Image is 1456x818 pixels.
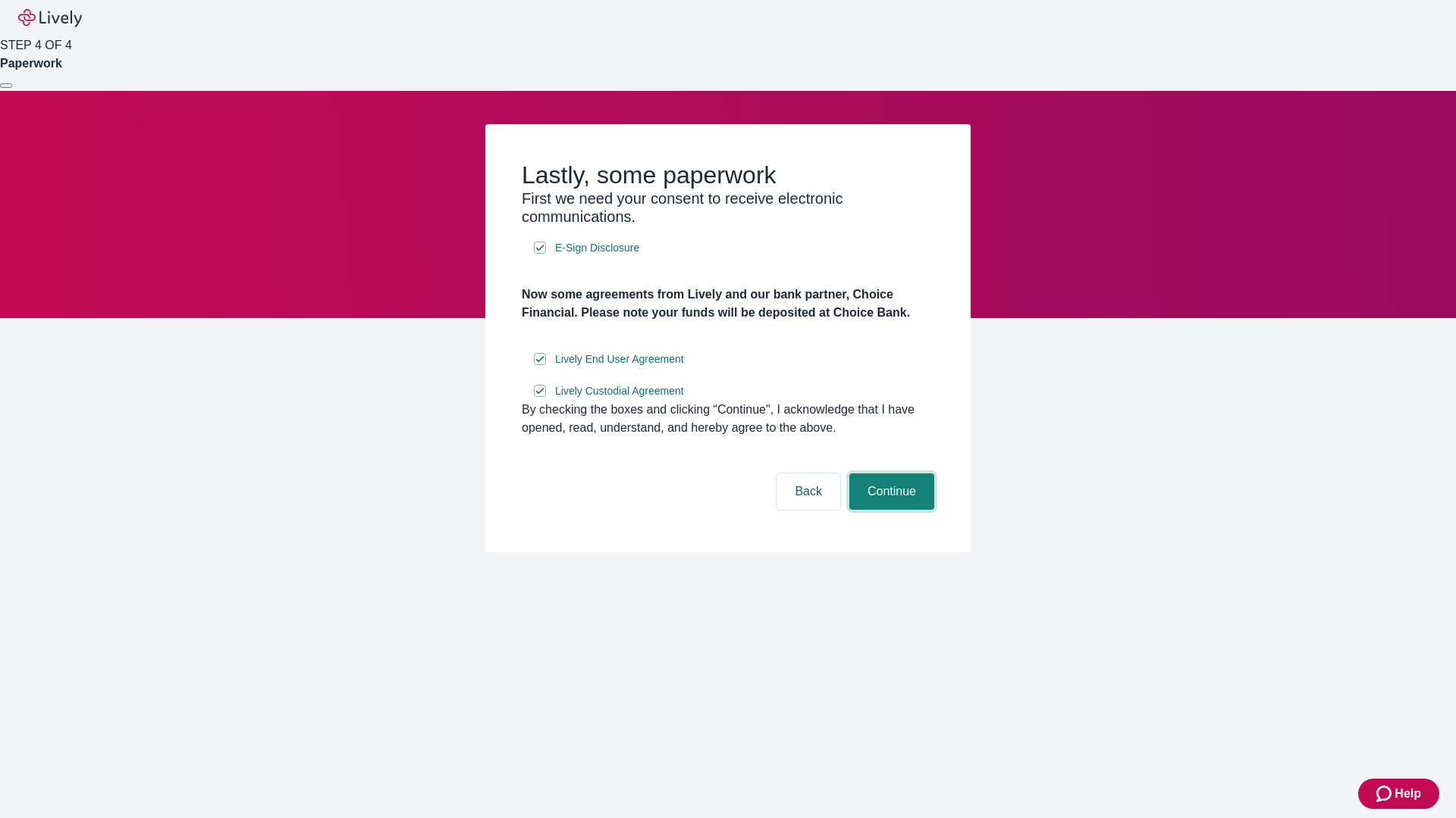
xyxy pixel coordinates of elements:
button: Zendesk support iconHelp [1358,779,1439,809]
a: e-sign disclosure document [552,239,642,258]
span: E-Sign Disclosure [555,240,639,256]
span: Lively Custodial Agreement [555,383,684,399]
svg: Zendesk support icon [1376,785,1395,803]
h3: First we need your consent to receive electronic communications. [522,189,934,226]
div: By checking the boxes and clicking “Continue", I acknowledge that I have opened, read, understand... [522,401,934,437]
span: Lively End User Agreement [555,351,684,367]
button: Continue [849,473,934,510]
button: Back [777,473,840,510]
h2: Lastly, some paperwork [522,161,934,189]
a: e-sign disclosure document [552,382,687,401]
a: e-sign disclosure document [552,350,687,369]
h4: Now some agreements from Lively and our bank partner, Choice Financial. Please note your funds wi... [522,286,934,322]
span: Help [1395,785,1421,803]
img: Lively [18,9,82,27]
